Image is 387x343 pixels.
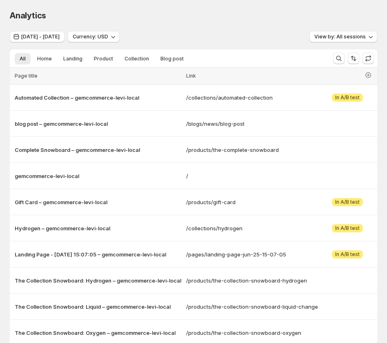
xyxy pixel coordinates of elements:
[15,73,38,79] span: Page title
[15,329,181,337] button: The Collection Snowboard: Oxygen – gemcommerce-levi-local
[335,225,360,232] span: In A/B test
[186,172,318,180] a: /
[186,73,196,79] span: Link
[15,94,181,102] button: Automated Collection – gemcommerce-levi-local
[68,31,120,42] button: Currency: USD
[15,146,181,154] button: Complete Snowboard – gemcommerce-levi-local
[186,276,318,285] a: /products/the-collection-snowboard-hydrogen
[186,146,318,154] a: /products/the-complete-snowboard
[15,198,181,206] button: Gift Card – gemcommerce-levi-local
[314,33,366,40] span: View by: All sessions
[15,224,181,232] button: Hydrogen – gemcommerce-levi-local
[333,53,345,64] button: Search and filter results
[309,31,377,42] button: View by: All sessions
[335,94,360,101] span: In A/B test
[186,303,318,311] a: /products/the-collection-snowboard-liquid-change
[125,56,149,62] span: Collection
[63,56,82,62] span: Landing
[10,31,64,42] button: [DATE] - [DATE]
[15,303,181,311] button: The Collection Snowboard: Liquid – gemcommerce-levi-local
[15,276,181,285] button: The Collection Snowboard: Hydrogen – gemcommerce-levi-local
[348,53,359,64] button: Sort the results
[186,120,318,128] a: /blogs/news/blog-post
[10,11,46,20] span: Analytics
[73,33,108,40] span: Currency: USD
[20,56,26,62] span: All
[15,250,181,258] button: Landing Page - [DATE] 15:07:05 – gemcommerce-levi-local
[335,251,360,258] span: In A/B test
[186,329,318,337] a: /products/the-collection-snowboard-oxygen
[15,172,181,180] button: gemcommerce-levi-local
[94,56,113,62] span: Product
[186,198,318,206] a: /products/gift-card
[15,120,181,128] button: blog post – gemcommerce-levi-local
[335,199,360,205] span: In A/B test
[186,250,318,258] a: /pages/landing-page-jun-25-15-07-05
[37,56,52,62] span: Home
[160,56,184,62] span: Blog post
[21,33,60,40] span: [DATE] - [DATE]
[186,224,318,232] a: /collections/hydrogen
[186,94,318,102] a: /collections/automated-collection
